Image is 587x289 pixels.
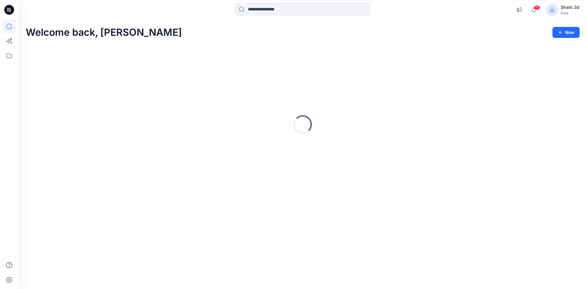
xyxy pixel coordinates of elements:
[561,4,579,11] div: Shahi 3d
[552,27,580,38] button: New
[26,27,182,38] h2: Welcome back, [PERSON_NAME]
[533,5,540,10] span: 11
[550,7,555,12] svg: avatar
[561,11,579,16] div: PVH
